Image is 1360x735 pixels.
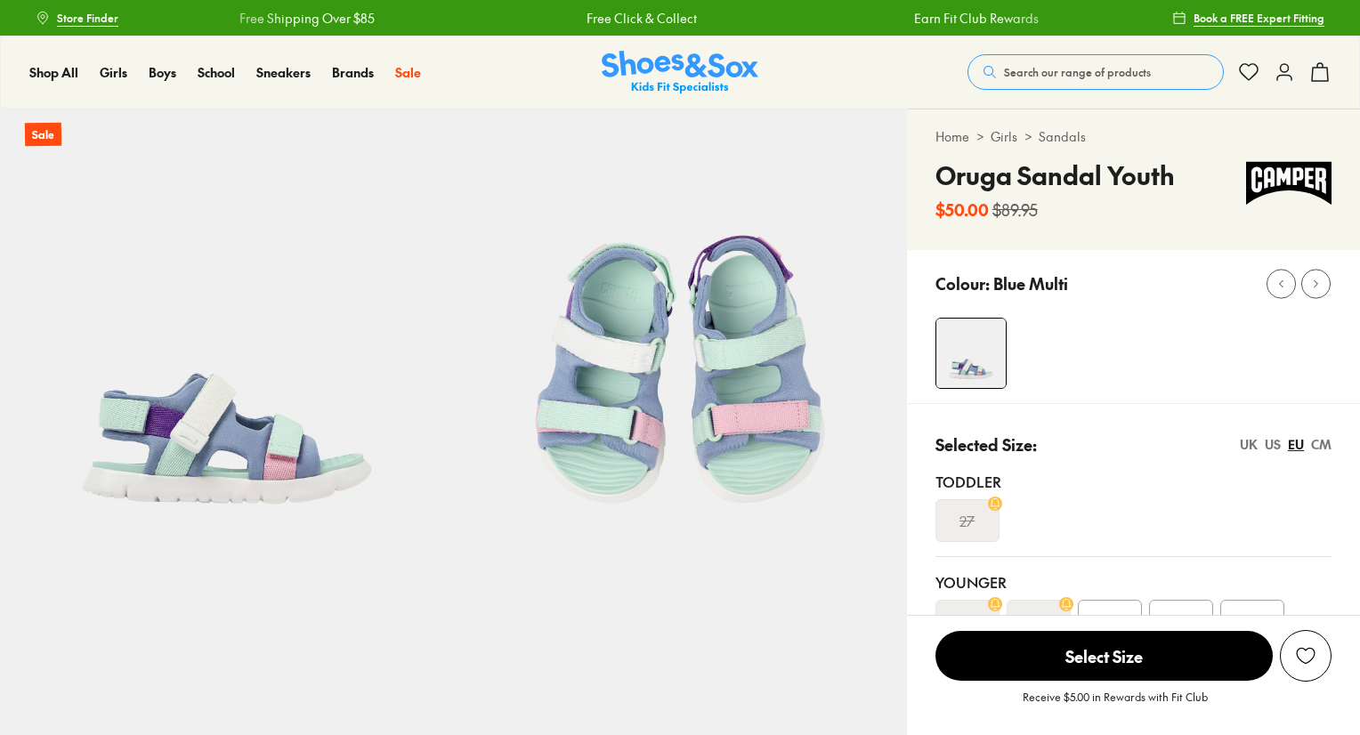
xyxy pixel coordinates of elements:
[1172,2,1324,34] a: Book a FREE Expert Fitting
[198,63,235,82] a: School
[25,123,61,147] p: Sale
[1245,610,1259,632] span: 32
[602,51,758,94] a: Shoes & Sox
[935,271,990,295] p: Colour:
[935,198,989,222] b: $50.00
[1039,127,1086,146] a: Sandals
[911,9,1036,28] a: Earn Fit Club Rewards
[100,63,127,82] a: Girls
[935,127,969,146] a: Home
[584,9,694,28] a: Free Click & Collect
[36,2,118,34] a: Store Finder
[332,63,374,82] a: Brands
[1240,435,1258,454] div: UK
[935,157,1175,194] h4: Oruga Sandal Youth
[100,63,127,81] span: Girls
[1175,610,1186,632] span: 31
[237,9,372,28] a: Free Shipping Over $85
[1004,64,1151,80] span: Search our range of products
[1288,435,1304,454] div: EU
[967,54,1224,90] button: Search our range of products
[1246,157,1332,210] img: Vendor logo
[1280,630,1332,682] button: Add to Wishlist
[256,63,311,82] a: Sneakers
[935,127,1332,146] div: > >
[935,630,1273,682] button: Select Size
[57,10,118,26] span: Store Finder
[1311,435,1332,454] div: CM
[959,510,975,531] s: 27
[991,127,1017,146] a: Girls
[1031,610,1046,632] s: 29
[29,63,78,81] span: Shop All
[395,63,421,82] a: Sale
[1023,689,1208,721] p: Receive $5.00 in Rewards with Fit Club
[1265,435,1281,454] div: US
[935,631,1273,681] span: Select Size
[1102,610,1118,632] span: 30
[453,109,906,561] img: 5-501787_1
[198,63,235,81] span: School
[149,63,176,82] a: Boys
[1194,10,1324,26] span: Book a FREE Expert Fitting
[29,63,78,82] a: Shop All
[936,319,1006,388] img: 4-501786_1
[935,471,1332,492] div: Toddler
[993,271,1068,295] p: Blue Multi
[992,198,1038,222] s: $89.95
[332,63,374,81] span: Brands
[149,63,176,81] span: Boys
[935,432,1037,456] p: Selected Size:
[935,571,1332,593] div: Younger
[256,63,311,81] span: Sneakers
[602,51,758,94] img: SNS_Logo_Responsive.svg
[395,63,421,81] span: Sale
[959,610,975,632] s: 28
